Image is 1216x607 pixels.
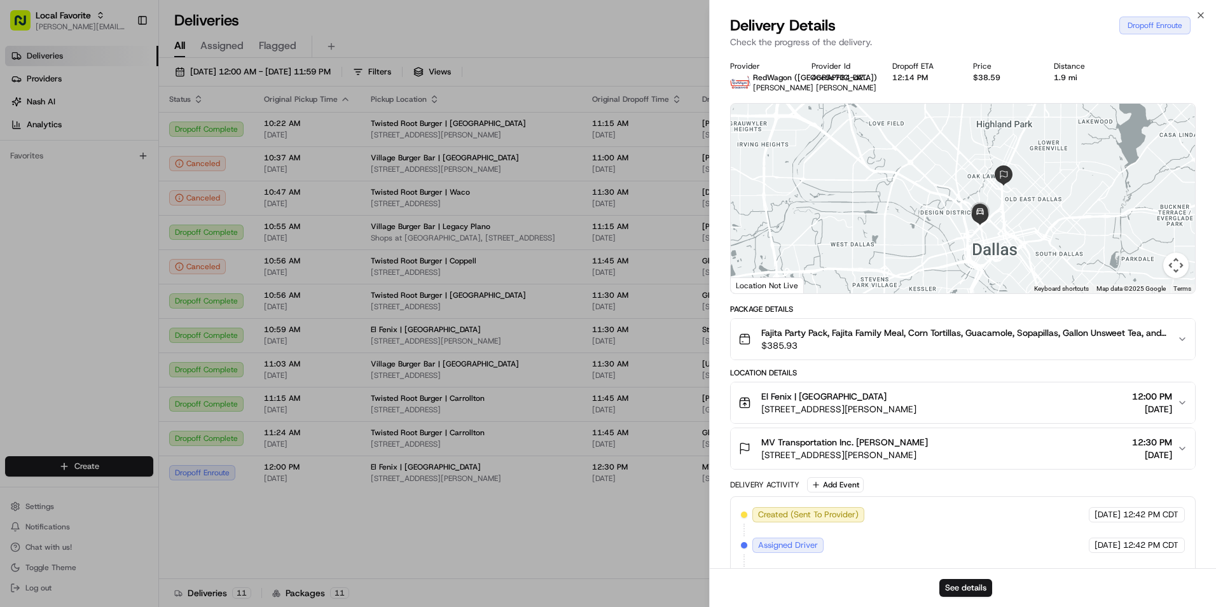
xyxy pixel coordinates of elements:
img: Google [734,277,776,293]
img: time_to_eat_nevada_logo [730,73,750,93]
span: 12:30 PM [1132,436,1172,449]
span: [PERSON_NAME] [PERSON_NAME] [39,197,169,207]
span: [DATE] [1132,449,1172,461]
button: Add Event [807,477,864,492]
input: Clear [33,82,210,95]
span: Delivery Details [730,15,836,36]
div: Location Not Live [731,277,804,293]
span: [DATE] [178,197,204,207]
a: Terms [1173,285,1191,292]
span: 12:00 PM [1132,390,1172,403]
div: $38.59 [973,73,1033,83]
span: [PERSON_NAME] [PERSON_NAME] [753,83,876,93]
span: 12:42 PM CDT [1123,509,1178,520]
img: 1736555255976-a54dd68f-1ca7-489b-9aae-adbdc363a1c4 [13,122,36,144]
div: 1.9 mi [1054,73,1114,83]
div: Package Details [730,304,1196,314]
span: MV Transportation Inc. [PERSON_NAME] [761,436,928,449]
span: Fajita Party Pack, Fajita Family Meal, Corn Tortillas, Guacamole, Sopapillas, Gallon Unsweet Tea,... [761,326,1167,339]
div: 💻 [107,251,118,262]
span: Map data ©2025 Google [1096,285,1166,292]
span: 12:42 PM CDT [1123,540,1178,551]
span: El Fenix | [GEOGRAPHIC_DATA] [761,390,887,403]
button: 4cc5c734-d2ec-78d0-b33c-9b928fa1c56b [812,73,872,83]
div: Past conversations [13,165,85,176]
img: 1736555255976-a54dd68f-1ca7-489b-9aae-adbdc363a1c4 [25,198,36,208]
div: Dropoff ETA [892,61,953,71]
div: Provider [730,61,791,71]
button: Fajita Party Pack, Fajita Family Meal, Corn Tortillas, Guacamole, Sopapillas, Gallon Unsweet Tea,... [731,319,1195,359]
span: $385.93 [761,339,1167,352]
button: See all [197,163,231,178]
div: Location Details [730,368,1196,378]
p: Check the progress of the delivery. [730,36,1196,48]
span: RedWagon ([GEOGRAPHIC_DATA]) [753,73,877,83]
span: Assigned Driver [758,540,818,551]
span: Pylon [127,281,154,291]
div: Distance [1054,61,1114,71]
div: Start new chat [57,122,209,134]
div: Provider Id [812,61,872,71]
a: 💻API Documentation [102,245,209,268]
span: [STREET_ADDRESS][PERSON_NAME] [761,449,928,461]
button: MV Transportation Inc. [PERSON_NAME][STREET_ADDRESS][PERSON_NAME]12:30 PM[DATE] [731,428,1195,469]
div: 📗 [13,251,23,262]
button: Start new chat [216,125,231,141]
span: Knowledge Base [25,250,97,263]
button: See details [939,579,992,597]
button: Keyboard shortcuts [1034,284,1089,293]
span: • [171,197,176,207]
a: Powered byPylon [90,281,154,291]
button: Map camera controls [1163,253,1189,278]
span: [DATE] [1132,403,1172,415]
span: Created (Sent To Provider) [758,509,859,520]
button: El Fenix | [GEOGRAPHIC_DATA][STREET_ADDRESS][PERSON_NAME]12:00 PM[DATE] [731,382,1195,423]
a: 📗Knowledge Base [8,245,102,268]
a: Open this area in Google Maps (opens a new window) [734,277,776,293]
p: Welcome 👋 [13,51,231,71]
img: Dianne Alexi Soriano [13,185,33,206]
div: 12:14 PM [892,73,953,83]
div: We're available if you need us! [57,134,175,144]
div: Price [973,61,1033,71]
span: [STREET_ADDRESS][PERSON_NAME] [761,403,916,415]
span: [DATE] [1095,509,1121,520]
img: Nash [13,13,38,38]
span: API Documentation [120,250,204,263]
span: [DATE] [1095,540,1121,551]
img: 1732323095091-59ea418b-cfe3-43c8-9ae0-d0d06d6fd42c [27,122,50,144]
div: Delivery Activity [730,480,799,490]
